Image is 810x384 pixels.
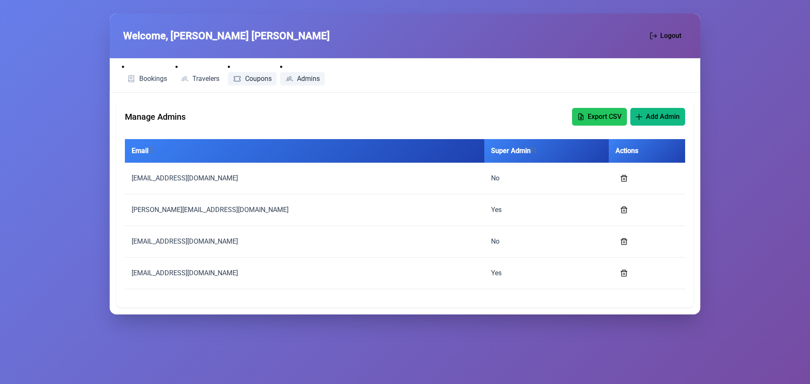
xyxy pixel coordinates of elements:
li: Travelers [175,62,225,86]
td: [PERSON_NAME][EMAIL_ADDRESS][DOMAIN_NAME] [125,194,484,226]
span: Coupons [245,75,272,82]
span: Export CSV [588,112,621,122]
button: Logout [645,27,687,45]
a: Travelers [175,72,225,86]
button: Export CSV [572,108,627,126]
button: Add Admin [630,108,685,126]
th: Super Admin [484,139,609,163]
a: Admins [280,72,325,86]
td: [EMAIL_ADDRESS][DOMAIN_NAME] [125,163,484,194]
td: Yes [484,258,609,289]
li: Bookings [122,62,172,86]
a: Coupons [228,72,277,86]
td: Yes [484,194,609,226]
td: No [484,226,609,258]
td: [EMAIL_ADDRESS][DOMAIN_NAME] [125,258,484,289]
td: [EMAIL_ADDRESS][DOMAIN_NAME] [125,226,484,258]
a: Bookings [122,72,172,86]
span: Admins [297,75,320,82]
span: Manage Admins [125,110,186,123]
span: Travelers [192,75,219,82]
span: Welcome, [PERSON_NAME] [PERSON_NAME] [123,28,330,43]
li: Admins [280,62,325,86]
th: Actions [609,139,685,163]
th: Email [125,139,484,163]
td: No [484,163,609,194]
span: Add Admin [646,112,680,122]
span: Bookings [139,75,167,82]
span: Logout [660,31,681,41]
li: Coupons [228,62,277,86]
